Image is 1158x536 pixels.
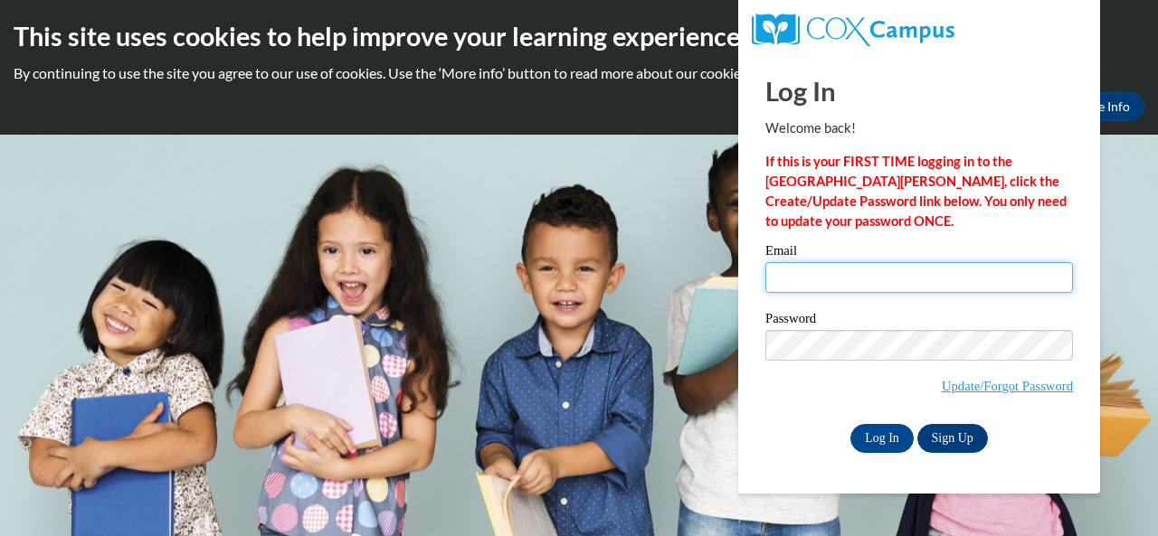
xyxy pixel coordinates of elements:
p: Welcome back! [765,118,1073,138]
h1: Log In [765,72,1073,109]
a: Sign Up [917,424,988,453]
strong: If this is your FIRST TIME logging in to the [GEOGRAPHIC_DATA][PERSON_NAME], click the Create/Upd... [765,154,1067,229]
label: Password [765,312,1073,330]
label: Email [765,244,1073,262]
a: More Info [1059,92,1144,121]
img: COX Campus [752,14,954,46]
input: Log In [850,424,914,453]
a: Update/Forgot Password [942,379,1073,393]
p: By continuing to use the site you agree to our use of cookies. Use the ‘More info’ button to read... [14,63,1144,83]
h2: This site uses cookies to help improve your learning experience. [14,18,1144,54]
